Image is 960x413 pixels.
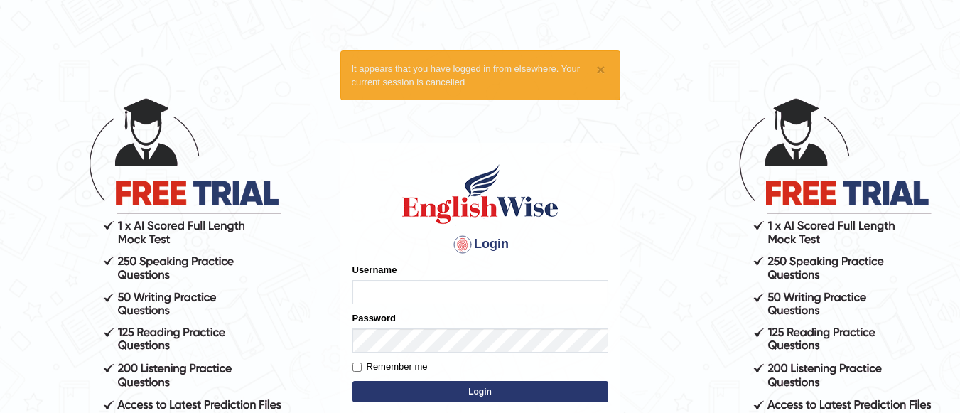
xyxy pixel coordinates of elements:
[399,162,561,226] img: Logo of English Wise sign in for intelligent practice with AI
[352,363,362,372] input: Remember me
[352,381,608,402] button: Login
[352,263,397,277] label: Username
[352,360,428,374] label: Remember me
[596,62,605,77] button: ×
[352,311,396,325] label: Password
[352,233,608,256] h4: Login
[340,50,620,100] div: It appears that you have logged in from elsewhere. Your current session is cancelled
